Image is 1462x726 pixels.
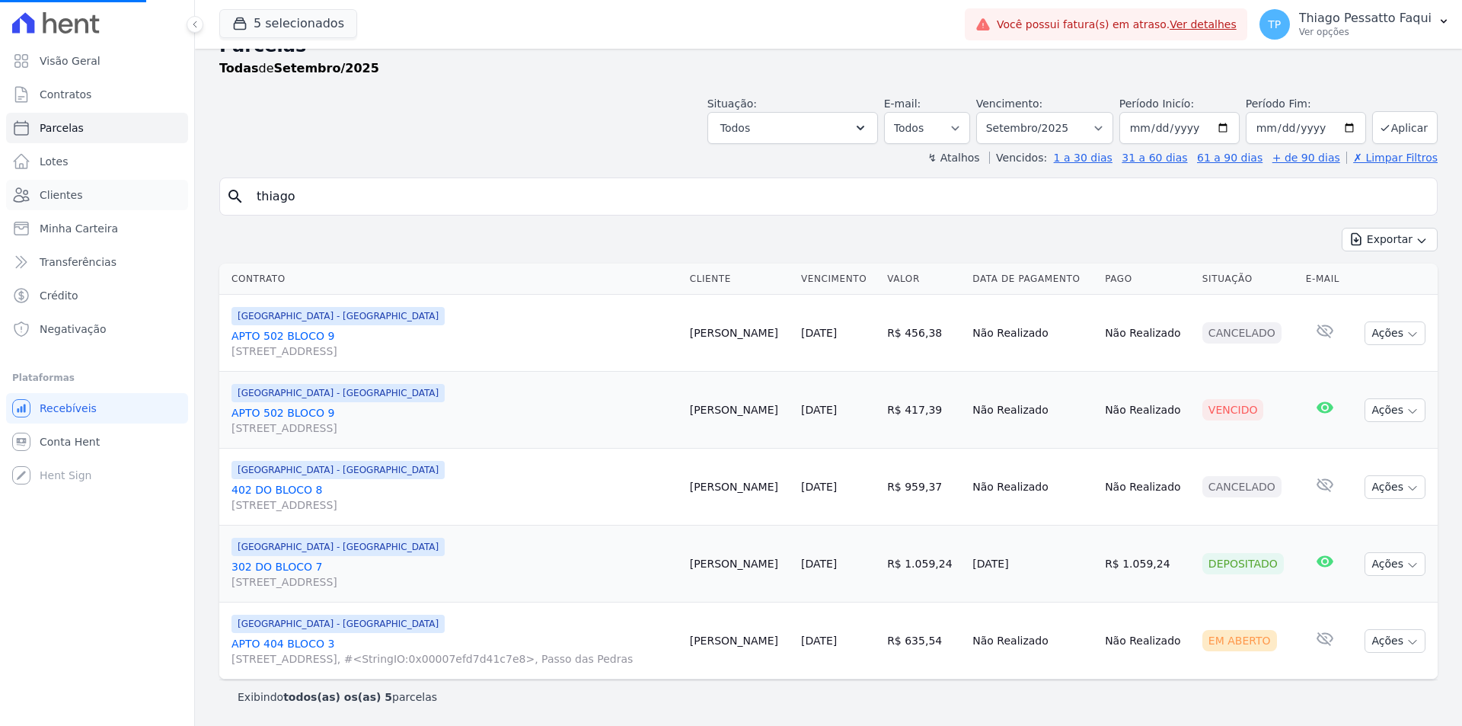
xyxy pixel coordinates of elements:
[1365,552,1425,576] button: Ações
[1099,372,1196,449] td: Não Realizado
[927,152,979,164] label: ↯ Atalhos
[231,384,445,402] span: [GEOGRAPHIC_DATA] - [GEOGRAPHIC_DATA]
[684,295,795,372] td: [PERSON_NAME]
[1299,26,1432,38] p: Ver opções
[231,615,445,633] span: [GEOGRAPHIC_DATA] - [GEOGRAPHIC_DATA]
[1202,553,1284,574] div: Depositado
[720,119,750,137] span: Todos
[1202,476,1282,497] div: Cancelado
[40,87,91,102] span: Contratos
[801,481,837,493] a: [DATE]
[231,636,678,667] a: APTO 404 BLOCO 3[STREET_ADDRESS], #<StringIO:0x00007efd7d41c7e8>, Passo das Pedras
[12,369,182,387] div: Plataformas
[1365,321,1425,345] button: Ações
[40,401,97,416] span: Recebíveis
[881,603,966,680] td: R$ 635,54
[6,280,188,311] a: Crédito
[1372,111,1438,144] button: Aplicar
[231,461,445,479] span: [GEOGRAPHIC_DATA] - [GEOGRAPHIC_DATA]
[1196,264,1300,295] th: Situação
[231,344,678,359] span: [STREET_ADDRESS]
[274,61,379,75] strong: Setembro/2025
[247,181,1431,212] input: Buscar por nome do lote ou do cliente
[231,574,678,590] span: [STREET_ADDRESS]
[707,112,878,144] button: Todos
[1202,630,1277,651] div: Em Aberto
[6,180,188,210] a: Clientes
[1099,449,1196,526] td: Não Realizado
[231,482,678,513] a: 402 DO BLOCO 8[STREET_ADDRESS]
[1099,603,1196,680] td: Não Realizado
[966,264,1099,295] th: Data de Pagamento
[231,559,678,590] a: 302 DO BLOCO 7[STREET_ADDRESS]
[1099,264,1196,295] th: Pago
[231,651,678,667] span: [STREET_ADDRESS], #<StringIO:0x00007efd7d41c7e8>, Passo das Pedras
[6,247,188,277] a: Transferências
[884,98,921,110] label: E-mail:
[6,146,188,177] a: Lotes
[795,264,881,295] th: Vencimento
[1300,264,1351,295] th: E-mail
[1365,398,1425,422] button: Ações
[1246,96,1366,112] label: Período Fim:
[283,691,392,703] b: todos(as) os(as) 5
[1099,526,1196,603] td: R$ 1.059,24
[966,603,1099,680] td: Não Realizado
[1054,152,1112,164] a: 1 a 30 dias
[40,53,101,69] span: Visão Geral
[6,46,188,76] a: Visão Geral
[1268,19,1281,30] span: TP
[6,113,188,143] a: Parcelas
[1346,152,1438,164] a: ✗ Limpar Filtros
[881,372,966,449] td: R$ 417,39
[989,152,1047,164] label: Vencidos:
[1202,322,1282,344] div: Cancelado
[1272,152,1340,164] a: + de 90 dias
[40,187,82,203] span: Clientes
[40,254,117,270] span: Transferências
[238,689,437,705] p: Exibindo parcelas
[966,449,1099,526] td: Não Realizado
[219,9,357,38] button: 5 selecionados
[6,213,188,244] a: Minha Carteira
[881,526,966,603] td: R$ 1.059,24
[1122,152,1187,164] a: 31 a 60 dias
[801,635,837,647] a: [DATE]
[997,17,1237,33] span: Você possui fatura(s) em atraso.
[231,307,445,325] span: [GEOGRAPHIC_DATA] - [GEOGRAPHIC_DATA]
[231,421,678,436] span: [STREET_ADDRESS]
[1197,152,1262,164] a: 61 a 90 dias
[881,295,966,372] td: R$ 456,38
[966,526,1099,603] td: [DATE]
[1365,475,1425,499] button: Ações
[1202,399,1264,421] div: Vencido
[966,295,1099,372] td: Não Realizado
[801,404,837,416] a: [DATE]
[219,61,259,75] strong: Todas
[6,79,188,110] a: Contratos
[1342,228,1438,251] button: Exportar
[231,497,678,513] span: [STREET_ADDRESS]
[881,264,966,295] th: Valor
[1365,629,1425,653] button: Ações
[684,372,795,449] td: [PERSON_NAME]
[40,321,107,337] span: Negativação
[1170,18,1237,30] a: Ver detalhes
[976,98,1042,110] label: Vencimento:
[6,393,188,424] a: Recebíveis
[684,526,795,603] td: [PERSON_NAME]
[1099,295,1196,372] td: Não Realizado
[801,558,837,570] a: [DATE]
[40,154,69,169] span: Lotes
[1299,11,1432,26] p: Thiago Pessatto Faqui
[231,328,678,359] a: APTO 502 BLOCO 9[STREET_ADDRESS]
[684,449,795,526] td: [PERSON_NAME]
[6,314,188,344] a: Negativação
[966,372,1099,449] td: Não Realizado
[684,603,795,680] td: [PERSON_NAME]
[684,264,795,295] th: Cliente
[231,405,678,436] a: APTO 502 BLOCO 9[STREET_ADDRESS]
[226,187,244,206] i: search
[707,98,757,110] label: Situação:
[219,264,684,295] th: Contrato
